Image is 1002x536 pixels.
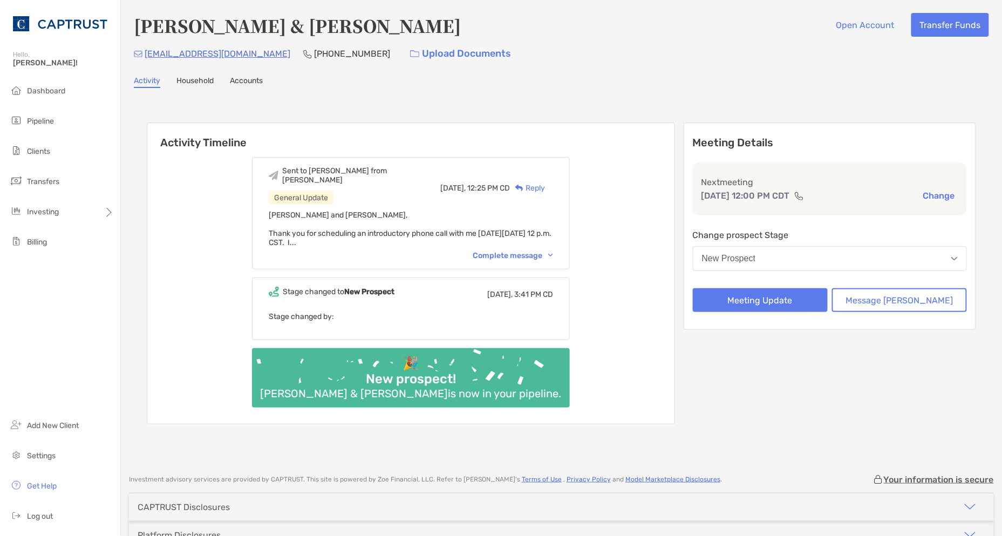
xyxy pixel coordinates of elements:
img: Confetti [252,348,570,398]
a: Household [176,76,214,88]
button: New Prospect [693,246,967,271]
p: [DATE] 12:00 PM CDT [701,189,790,202]
div: Reply [510,182,545,194]
div: Sent to [PERSON_NAME] from [PERSON_NAME] [282,166,440,185]
img: communication type [794,192,804,200]
span: [DATE], [440,184,466,193]
span: [DATE], [487,290,513,299]
span: 3:41 PM CD [514,290,553,299]
img: CAPTRUST Logo [13,4,107,43]
div: Complete message [473,251,553,260]
img: dashboard icon [10,84,23,97]
img: transfers icon [10,174,23,187]
div: New Prospect [702,254,756,263]
img: Event icon [269,171,278,180]
p: [EMAIL_ADDRESS][DOMAIN_NAME] [145,47,290,60]
img: Reply icon [515,185,523,192]
img: Email Icon [134,51,142,57]
button: Message [PERSON_NAME] [832,288,967,312]
p: Change prospect Stage [693,228,967,242]
span: Clients [27,147,50,156]
a: Terms of Use [522,476,562,483]
button: Change [920,190,958,201]
div: 🎉 [398,356,423,371]
span: Settings [27,451,56,460]
img: Event icon [269,287,279,297]
span: Get Help [27,481,57,491]
p: Your information is secure [884,474,994,485]
a: Privacy Policy [567,476,611,483]
img: logout icon [10,509,23,522]
p: Investment advisory services are provided by CAPTRUST . This site is powered by Zoe Financial, LL... [129,476,722,484]
img: pipeline icon [10,114,23,127]
img: icon arrow [964,500,977,513]
img: button icon [410,50,419,58]
span: Pipeline [27,117,54,126]
div: New prospect! [362,371,460,387]
img: Phone Icon [303,50,312,58]
img: clients icon [10,144,23,157]
a: Model Marketplace Disclosures [625,476,720,483]
span: 12:25 PM CD [467,184,510,193]
img: Open dropdown arrow [951,257,958,261]
h4: [PERSON_NAME] & [PERSON_NAME] [134,13,461,38]
h6: Activity Timeline [147,123,674,149]
button: Meeting Update [693,288,828,312]
button: Open Account [828,13,903,37]
img: add_new_client icon [10,418,23,431]
span: Dashboard [27,86,65,96]
img: investing icon [10,205,23,218]
span: Add New Client [27,421,79,430]
span: Investing [27,207,59,216]
a: Upload Documents [403,42,518,65]
img: get-help icon [10,479,23,492]
p: Next meeting [701,175,958,189]
div: Stage changed to [283,287,394,296]
div: [PERSON_NAME] & [PERSON_NAME] is now in your pipeline. [256,387,565,400]
p: Meeting Details [693,136,967,150]
span: Billing [27,238,47,247]
div: CAPTRUST Disclosures [138,502,230,512]
b: New Prospect [344,287,394,296]
img: billing icon [10,235,23,248]
span: [PERSON_NAME] and [PERSON_NAME], Thank you for scheduling an introductory phone call with me [DAT... [269,211,551,247]
img: settings icon [10,449,23,462]
p: [PHONE_NUMBER] [314,47,390,60]
span: Log out [27,512,53,521]
span: Transfers [27,177,59,186]
p: Stage changed by: [269,310,553,323]
img: Chevron icon [548,254,553,257]
span: [PERSON_NAME]! [13,58,114,67]
a: Accounts [230,76,263,88]
div: General Update [269,191,333,205]
button: Transfer Funds [911,13,989,37]
a: Activity [134,76,160,88]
